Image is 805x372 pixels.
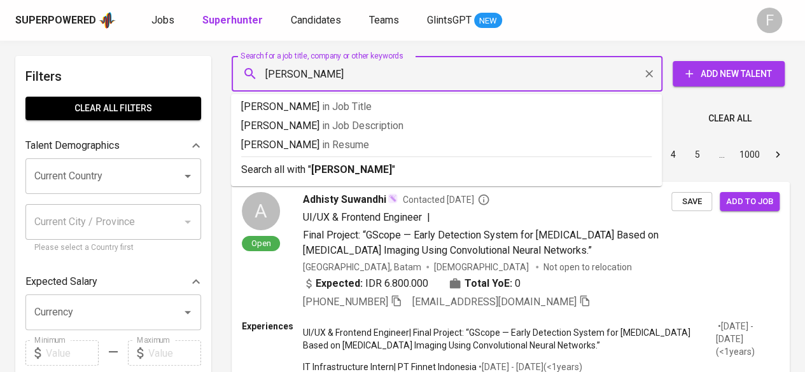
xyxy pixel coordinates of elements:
span: Jobs [151,14,174,26]
a: Superhunter [202,13,265,29]
span: Clear All filters [36,100,191,116]
p: [PERSON_NAME] [241,118,652,134]
div: F [757,8,782,33]
span: 0 [515,276,521,291]
a: Superpoweredapp logo [15,11,116,30]
p: [PERSON_NAME] [241,99,652,114]
a: GlintsGPT NEW [427,13,502,29]
span: Teams [369,14,399,26]
span: in Job Description [322,120,403,132]
span: [EMAIL_ADDRESS][DOMAIN_NAME] [412,296,577,308]
input: Value [46,340,99,366]
span: in Job Title [322,100,372,113]
span: Add New Talent [683,66,774,82]
p: Experiences [242,320,303,333]
span: Open [246,238,276,249]
span: GlintsGPT [427,14,472,26]
p: Talent Demographics [25,138,120,153]
b: Expected: [316,276,363,291]
p: Search all with " " [241,162,652,177]
button: Go to page 4 [663,144,683,165]
p: [PERSON_NAME] [241,137,652,153]
b: Superhunter [202,14,263,26]
div: A [242,192,280,230]
span: NEW [474,15,502,27]
button: Clear All filters [25,97,201,120]
div: Superpowered [15,13,96,28]
span: | [427,210,430,225]
a: Candidates [291,13,344,29]
button: Clear [640,65,658,83]
a: Teams [369,13,402,29]
p: Please select a Country first [34,242,192,254]
span: Candidates [291,14,341,26]
span: Add to job [726,195,773,209]
button: Open [179,303,197,321]
span: UI/UX & Frontend Engineer [303,211,422,223]
button: Save [671,192,712,212]
button: Add New Talent [673,61,785,86]
div: … [711,148,732,161]
span: Contacted [DATE] [403,193,490,206]
b: [PERSON_NAME] [311,163,392,176]
button: Clear All [703,107,757,130]
img: app logo [99,11,116,30]
p: Expected Salary [25,274,97,289]
span: Final Project: “GScope — Early Detection System for [MEDICAL_DATA] Based on [MEDICAL_DATA] Imagin... [303,229,659,256]
span: [PHONE_NUMBER] [303,296,388,308]
p: UI/UX & Frontend Engineer | Final Project: “GScope — Early Detection System for [MEDICAL_DATA] Ba... [303,326,716,352]
img: magic_wand.svg [388,193,398,203]
div: Expected Salary [25,269,201,294]
span: [DEMOGRAPHIC_DATA] [434,261,531,273]
svg: By Batam recruiter [477,193,490,206]
div: [GEOGRAPHIC_DATA], Batam [303,261,421,273]
span: in Resume [322,139,369,151]
button: Open [179,167,197,185]
h6: Filters [25,66,201,86]
span: Adhisty Suwandhi [303,192,386,207]
span: Clear All [708,111,752,127]
span: Save [678,195,706,209]
div: IDR 6.800.000 [303,276,428,291]
div: Talent Demographics [25,133,201,158]
p: Not open to relocation [543,261,632,273]
input: Value [148,340,201,366]
p: • [DATE] - [DATE] ( <1 years ) [716,320,780,358]
a: Jobs [151,13,177,29]
button: Go to page 1000 [736,144,764,165]
button: Go to next page [767,144,788,165]
button: Add to job [720,192,780,212]
nav: pagination navigation [564,144,790,165]
b: Total YoE: [465,276,512,291]
button: Go to page 5 [687,144,708,165]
